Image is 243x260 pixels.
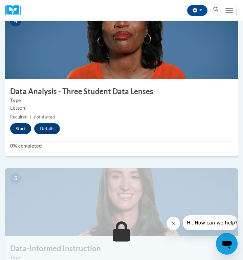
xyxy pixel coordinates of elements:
div: Lesson [10,104,233,112]
iframe: Close message [167,217,180,230]
span: 5 [10,173,21,183]
h3: Data-Informed Instruction [5,243,238,254]
span: Required [10,114,27,120]
span: 4 [10,16,21,26]
button: Details [34,123,60,134]
img: Course Image [5,11,238,79]
img: Logo brand [5,5,25,16]
span: not started [34,114,55,120]
img: Course Image [5,168,238,236]
button: Search [211,5,221,14]
h3: Data Analysis - Three Student Data Lenses [5,86,238,97]
iframe: Button to launch messaging window [216,233,238,255]
iframe: Message from company [183,215,238,230]
button: Account Settings [187,5,207,16]
button: Start [10,123,31,134]
label: Type [10,97,233,104]
label: 0% completed [10,142,233,150]
span: | [30,114,31,120]
a: Cox Campus [5,5,25,16]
